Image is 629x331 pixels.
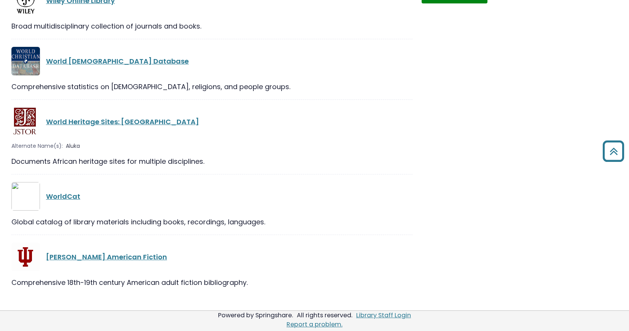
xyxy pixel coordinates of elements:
a: WorldCat [46,192,80,201]
a: World [DEMOGRAPHIC_DATA] Database [46,56,189,66]
a: Library Staff Login [356,311,411,320]
div: All rights reserved. [296,311,354,320]
div: Global catalog of library materials including books, recordings, languages. [11,217,412,227]
div: Comprehensive statistics on [DEMOGRAPHIC_DATA], religions, and people groups. [11,82,412,92]
div: Documents African heritage sites for multiple disciplines. [11,156,412,166]
div: Comprehensive 18th-19th century American adult fiction bibliography. [11,277,412,288]
div: Broad multidisciplinary collection of journals and books. [11,21,412,31]
a: World Heritage Sites: [GEOGRAPHIC_DATA] [46,117,199,126]
a: [PERSON_NAME] American Fiction [46,252,167,262]
a: Back to Top [600,144,627,158]
span: Aluka [66,142,80,150]
div: Powered by Springshare. [217,311,294,320]
span: Alternate Name(s): [11,142,63,150]
a: Report a problem. [287,320,342,329]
